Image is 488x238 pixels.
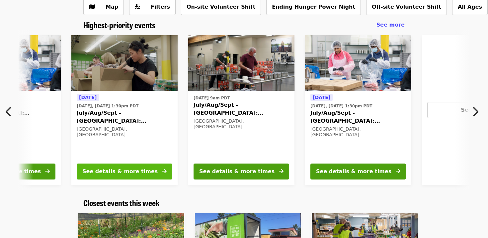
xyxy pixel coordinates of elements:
[78,20,410,30] div: Highest-priority events
[188,35,294,185] a: See details for "July/Aug/Sept - Portland: Repack/Sort (age 16+)"
[376,22,405,28] span: See more
[89,4,95,10] i: map icon
[199,168,275,176] div: See details & more times
[6,105,12,118] i: chevron-left icon
[188,35,294,91] img: July/Aug/Sept - Portland: Repack/Sort (age 16+) organized by Oregon Food Bank
[194,101,289,117] span: July/Aug/Sept - [GEOGRAPHIC_DATA]: Repack/Sort (age [DEMOGRAPHIC_DATA]+)
[83,197,160,208] span: Closest events this week
[313,95,330,100] span: [DATE]
[77,164,172,179] button: See details & more times
[310,109,406,125] span: July/Aug/Sept - [GEOGRAPHIC_DATA]: Repack/Sort (age [DEMOGRAPHIC_DATA]+)
[45,168,50,175] i: arrow-right icon
[162,168,167,175] i: arrow-right icon
[472,105,478,118] i: chevron-right icon
[77,126,172,138] div: [GEOGRAPHIC_DATA], [GEOGRAPHIC_DATA]
[305,35,411,91] img: July/Aug/Sept - Beaverton: Repack/Sort (age 10+) organized by Oregon Food Bank
[71,35,178,91] img: July/Aug/Sept - Portland: Repack/Sort (age 8+) organized by Oregon Food Bank
[77,109,172,125] span: July/Aug/Sept - [GEOGRAPHIC_DATA]: Repack/Sort (age [DEMOGRAPHIC_DATA]+)
[151,4,170,10] span: Filters
[135,4,140,10] i: sliders-h icon
[310,164,406,179] button: See details & more times
[466,102,488,121] button: Next item
[279,168,284,175] i: arrow-right icon
[78,198,410,208] div: Closest events this week
[310,103,372,109] time: [DATE], [DATE] 1:30pm PDT
[310,126,406,138] div: [GEOGRAPHIC_DATA], [GEOGRAPHIC_DATA]
[376,21,405,29] a: See more
[71,35,178,185] a: See details for "July/Aug/Sept - Portland: Repack/Sort (age 8+)"
[106,4,118,10] span: Map
[194,95,230,101] time: [DATE] 9am PDT
[82,168,158,176] div: See details & more times
[79,95,97,100] span: [DATE]
[396,168,400,175] i: arrow-right icon
[194,118,289,130] div: [GEOGRAPHIC_DATA], [GEOGRAPHIC_DATA]
[305,35,411,185] a: See details for "July/Aug/Sept - Beaverton: Repack/Sort (age 10+)"
[83,198,160,208] a: Closest events this week
[77,103,138,109] time: [DATE], [DATE] 1:30pm PDT
[83,20,155,30] a: Highest-priority events
[316,168,391,176] div: See details & more times
[83,19,155,31] span: Highest-priority events
[194,164,289,179] button: See details & more times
